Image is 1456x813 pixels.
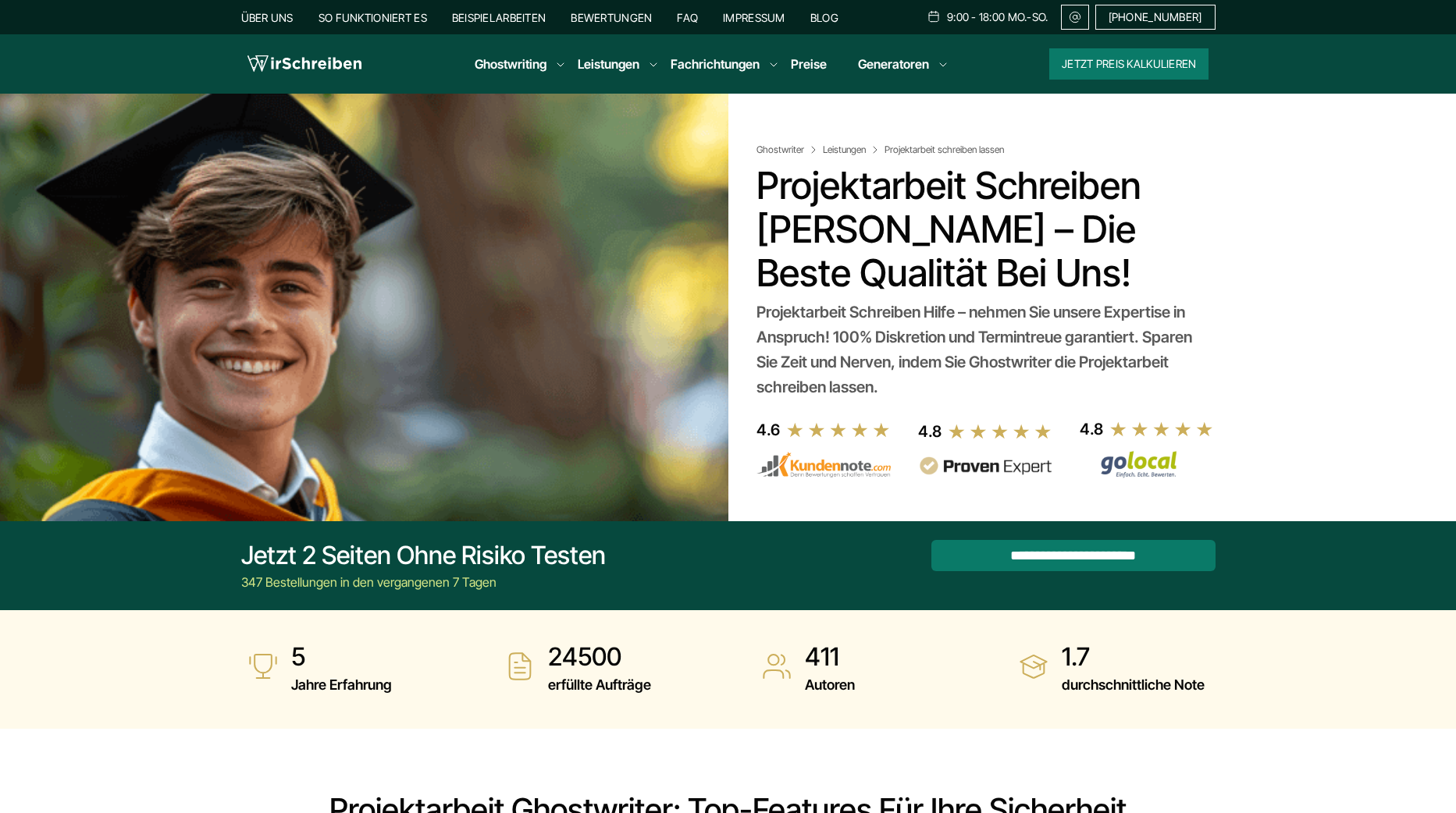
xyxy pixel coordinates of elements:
[1095,5,1216,30] a: [PHONE_NUMBER]
[805,641,855,673] strong: 411
[1109,421,1214,438] img: stars
[578,55,639,73] a: Leistungen
[761,651,792,682] img: Autoren
[548,673,651,698] span: erfüllte Aufträge
[1018,651,1049,682] img: durchschnittliche Note
[1062,641,1205,673] strong: 1.7
[918,419,942,444] div: 4.8
[723,11,785,24] a: Impressum
[756,164,1209,295] h1: Projektarbeit Schreiben [PERSON_NAME] – Die beste Qualität bei Uns!
[247,651,279,682] img: Jahre Erfahrung
[241,540,606,571] div: Jetzt 2 Seiten ohne Risiko testen
[756,144,820,156] a: Ghostwriter
[677,11,698,24] a: FAQ
[786,421,891,438] img: stars
[548,641,651,673] strong: 24500
[1068,11,1082,23] img: Email
[291,673,392,698] span: Jahre Erfahrung
[241,573,606,591] div: 347 Bestellungen in den vergangenen 7 Tagen
[291,641,392,673] strong: 5
[948,423,1052,440] img: stars
[452,11,546,24] a: Beispielarbeiten
[1109,11,1202,23] span: [PHONE_NUMBER]
[504,651,536,682] img: erfüllte Aufträge
[858,55,929,73] a: Generatoren
[1080,450,1214,478] img: Wirschreiben Bewertungen
[885,144,1004,156] span: Projektarbeit schreiben lassen
[810,11,838,24] a: Blog
[756,300,1209,399] div: Projektarbeit Schreiben Hilfe – nehmen Sie unsere Expertise in Anspruch! 100% Diskretion und Term...
[791,56,827,72] a: Preise
[918,456,1052,476] img: provenexpert reviews
[756,452,891,478] img: kundennote
[571,11,652,24] a: Bewertungen
[947,11,1048,23] span: 9:00 - 18:00 Mo.-So.
[927,10,941,23] img: Schedule
[1080,417,1103,442] div: 4.8
[319,11,427,24] a: So funktioniert es
[756,417,780,442] div: 4.6
[671,55,760,73] a: Fachrichtungen
[247,52,361,76] img: logo wirschreiben
[823,144,881,156] a: Leistungen
[241,11,294,24] a: Über uns
[475,55,546,73] a: Ghostwriting
[1062,673,1205,698] span: durchschnittliche Note
[805,673,855,698] span: Autoren
[1049,48,1209,80] button: Jetzt Preis kalkulieren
